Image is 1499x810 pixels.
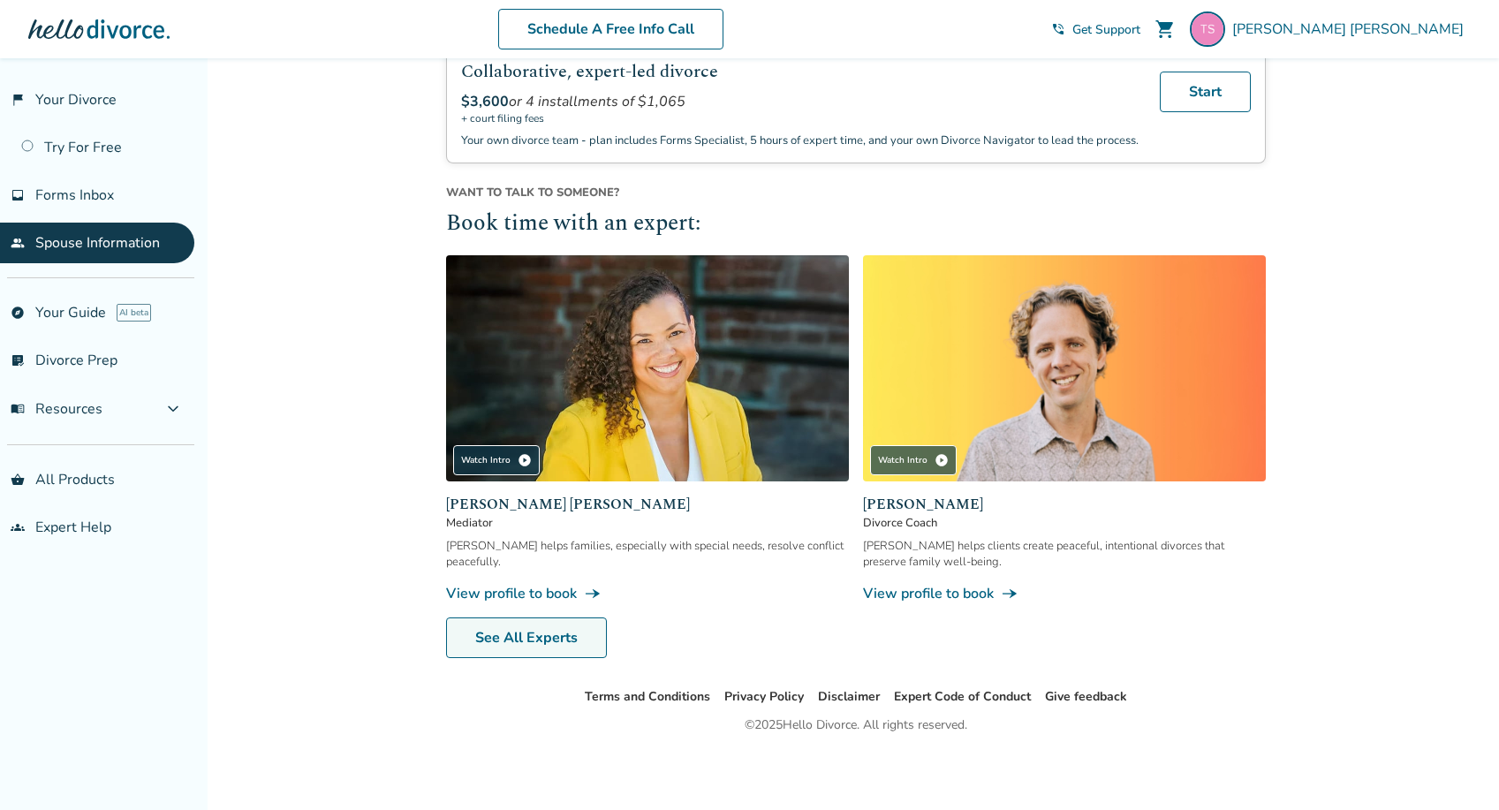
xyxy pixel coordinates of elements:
[518,453,532,467] span: play_circle
[461,111,1139,125] span: + court filing fees
[11,473,25,487] span: shopping_basket
[461,132,1139,148] p: Your own divorce team - plan includes Forms Specialist, 5 hours of expert time, and your own Divo...
[863,538,1266,570] div: [PERSON_NAME] helps clients create peaceful, intentional divorces that preserve family well-being.
[863,494,1266,515] span: [PERSON_NAME]
[446,255,849,482] img: Claudia Brown Coulter
[11,399,102,419] span: Resources
[1411,725,1499,810] iframe: Chat Widget
[11,93,25,107] span: flag_2
[1072,21,1140,38] span: Get Support
[935,453,949,467] span: play_circle
[35,185,114,205] span: Forms Inbox
[11,188,25,202] span: inbox
[117,304,151,322] span: AI beta
[724,688,804,705] a: Privacy Policy
[818,686,880,708] li: Disclaimer
[446,515,849,531] span: Mediator
[863,584,1266,603] a: View profile to bookline_end_arrow_notch
[446,617,607,658] a: See All Experts
[584,585,602,602] span: line_end_arrow_notch
[585,688,710,705] a: Terms and Conditions
[863,515,1266,531] span: Divorce Coach
[863,255,1266,482] img: James Traub
[1160,72,1251,112] a: Start
[1051,22,1065,36] span: phone_in_talk
[894,688,1031,705] a: Expert Code of Conduct
[745,715,967,736] div: © 2025 Hello Divorce. All rights reserved.
[11,236,25,250] span: people
[1051,21,1140,38] a: phone_in_talkGet Support
[11,520,25,534] span: groups
[1190,11,1225,47] img: 33spins@gmail.com
[446,494,849,515] span: [PERSON_NAME] [PERSON_NAME]
[446,208,1266,241] h2: Book time with an expert:
[461,58,1139,85] h2: Collaborative, expert-led divorce
[11,306,25,320] span: explore
[446,185,1266,201] span: Want to talk to someone?
[11,402,25,416] span: menu_book
[453,445,540,475] div: Watch Intro
[461,92,509,111] span: $3,600
[1232,19,1471,39] span: [PERSON_NAME] [PERSON_NAME]
[446,584,849,603] a: View profile to bookline_end_arrow_notch
[1045,686,1127,708] li: Give feedback
[498,9,723,49] a: Schedule A Free Info Call
[870,445,957,475] div: Watch Intro
[1001,585,1018,602] span: line_end_arrow_notch
[163,398,184,420] span: expand_more
[11,353,25,367] span: list_alt_check
[461,92,1139,111] div: or 4 installments of $1,065
[1155,19,1176,40] span: shopping_cart
[446,538,849,570] div: [PERSON_NAME] helps families, especially with special needs, resolve conflict peacefully.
